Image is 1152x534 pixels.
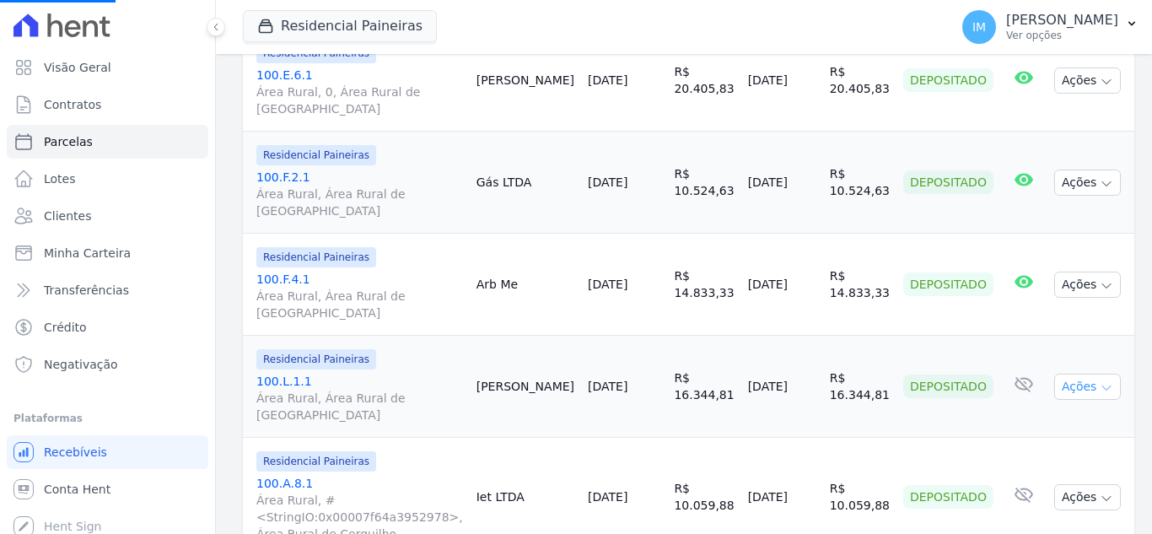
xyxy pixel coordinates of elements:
[903,375,993,398] div: Depositado
[44,96,101,113] span: Contratos
[256,373,463,423] a: 100.L.1.1Área Rural, Área Rural de [GEOGRAPHIC_DATA]
[949,3,1152,51] button: IM [PERSON_NAME] Ver opções
[588,175,627,189] a: [DATE]
[903,170,993,194] div: Depositado
[7,125,208,159] a: Parcelas
[7,162,208,196] a: Lotes
[667,336,740,438] td: R$ 16.344,81
[741,30,823,132] td: [DATE]
[256,271,463,321] a: 100.F.4.1Área Rural, Área Rural de [GEOGRAPHIC_DATA]
[256,169,463,219] a: 100.F.2.1Área Rural, Área Rural de [GEOGRAPHIC_DATA]
[256,390,463,423] span: Área Rural, Área Rural de [GEOGRAPHIC_DATA]
[7,435,208,469] a: Recebíveis
[7,88,208,121] a: Contratos
[903,68,993,92] div: Depositado
[1054,67,1122,94] button: Ações
[667,234,740,336] td: R$ 14.833,33
[972,21,986,33] span: IM
[903,272,993,296] div: Depositado
[667,132,740,234] td: R$ 10.524,63
[588,278,627,291] a: [DATE]
[44,356,118,373] span: Negativação
[243,10,437,42] button: Residencial Paineiras
[44,170,76,187] span: Lotes
[7,199,208,233] a: Clientes
[256,186,463,219] span: Área Rural, Área Rural de [GEOGRAPHIC_DATA]
[1054,170,1122,196] button: Ações
[823,336,896,438] td: R$ 16.344,81
[588,380,627,393] a: [DATE]
[588,73,627,87] a: [DATE]
[44,208,91,224] span: Clientes
[7,310,208,344] a: Crédito
[256,145,376,165] span: Residencial Paineiras
[44,59,111,76] span: Visão Geral
[256,67,463,117] a: 100.E.6.1Área Rural, 0, Área Rural de [GEOGRAPHIC_DATA]
[13,408,202,429] div: Plataformas
[7,472,208,506] a: Conta Hent
[667,30,740,132] td: R$ 20.405,83
[741,234,823,336] td: [DATE]
[7,51,208,84] a: Visão Geral
[1054,484,1122,510] button: Ações
[256,288,463,321] span: Área Rural, Área Rural de [GEOGRAPHIC_DATA]
[470,234,581,336] td: Arb Me
[1054,272,1122,298] button: Ações
[470,132,581,234] td: Gás LTDA
[7,273,208,307] a: Transferências
[44,319,87,336] span: Crédito
[823,132,896,234] td: R$ 10.524,63
[588,490,627,504] a: [DATE]
[903,485,993,509] div: Depositado
[256,84,463,117] span: Área Rural, 0, Área Rural de [GEOGRAPHIC_DATA]
[470,336,581,438] td: [PERSON_NAME]
[44,481,110,498] span: Conta Hent
[470,30,581,132] td: [PERSON_NAME]
[1006,29,1118,42] p: Ver opções
[741,132,823,234] td: [DATE]
[1054,374,1122,400] button: Ações
[44,282,129,299] span: Transferências
[7,236,208,270] a: Minha Carteira
[44,444,107,461] span: Recebíveis
[741,336,823,438] td: [DATE]
[256,349,376,369] span: Residencial Paineiras
[256,247,376,267] span: Residencial Paineiras
[7,348,208,381] a: Negativação
[44,133,93,150] span: Parcelas
[256,451,376,472] span: Residencial Paineiras
[823,30,896,132] td: R$ 20.405,83
[823,234,896,336] td: R$ 14.833,33
[44,245,131,262] span: Minha Carteira
[1006,12,1118,29] p: [PERSON_NAME]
